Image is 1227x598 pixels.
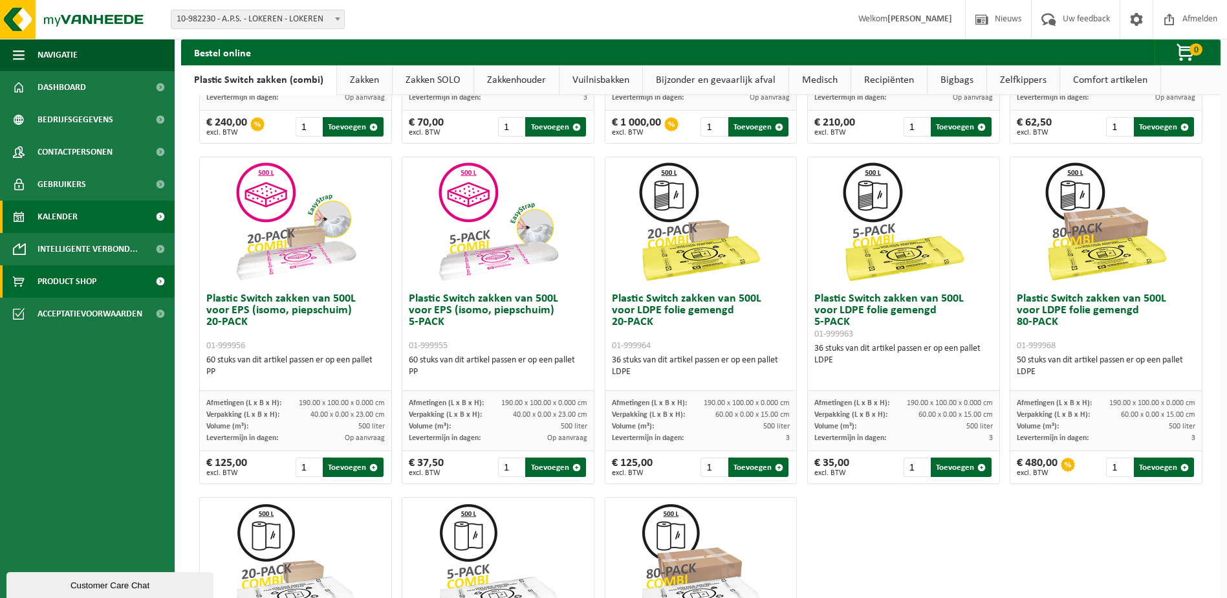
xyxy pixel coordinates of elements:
img: 01-999963 [839,157,968,287]
span: Acceptatievoorwaarden [38,298,142,330]
span: Op aanvraag [345,94,385,102]
span: Levertermijn in dagen: [814,434,886,442]
input: 1 [296,117,321,137]
span: 190.00 x 100.00 x 0.000 cm [1109,399,1195,407]
span: 3 [1191,434,1195,442]
span: 01-999968 [1017,341,1056,351]
span: Levertermijn in dagen: [1017,434,1089,442]
iframe: chat widget [6,570,216,598]
a: Medisch [789,65,851,95]
span: excl. BTW [814,469,849,477]
span: 500 liter [1169,423,1195,430]
button: Toevoegen [728,458,788,477]
div: € 70,00 [409,117,444,137]
input: 1 [700,117,726,137]
div: PP [206,366,385,378]
span: 01-999963 [814,329,853,339]
span: Volume (m³): [206,423,248,430]
a: Comfort artikelen [1060,65,1160,95]
span: Levertermijn in dagen: [1017,94,1089,102]
div: € 35,00 [814,458,849,477]
a: Zelfkippers [987,65,1059,95]
div: € 125,00 [612,458,653,477]
span: Verpakking (L x B x H): [206,411,279,419]
h3: Plastic Switch zakken van 500L voor LDPE folie gemengd 20-PACK [612,293,790,351]
span: Navigatie [38,39,78,71]
span: 190.00 x 100.00 x 0.000 cm [501,399,587,407]
div: 60 stuks van dit artikel passen er op een pallet [409,355,587,378]
span: Verpakking (L x B x H): [1017,411,1090,419]
div: € 125,00 [206,458,247,477]
a: Bigbags [928,65,986,95]
input: 1 [904,458,929,477]
button: Toevoegen [931,458,991,477]
span: 10-982230 - A.P.S. - LOKEREN - LOKEREN [171,10,344,28]
div: PP [409,366,587,378]
button: Toevoegen [931,117,991,137]
span: 500 liter [561,423,587,430]
button: Toevoegen [525,117,585,137]
span: 3 [989,434,993,442]
h2: Bestel online [181,39,264,65]
a: Zakken [337,65,392,95]
a: Vuilnisbakken [559,65,642,95]
span: Volume (m³): [409,423,451,430]
input: 1 [498,458,524,477]
button: Toevoegen [323,458,383,477]
span: Gebruikers [38,168,86,201]
span: Op aanvraag [547,434,587,442]
span: 3 [786,434,790,442]
span: excl. BTW [1017,129,1052,137]
span: excl. BTW [1017,469,1058,477]
span: 190.00 x 100.00 x 0.000 cm [704,399,790,407]
a: Zakkenhouder [474,65,559,95]
span: 60.00 x 0.00 x 15.00 cm [918,411,993,419]
div: € 1 000,00 [612,117,661,137]
span: Levertermijn in dagen: [206,434,278,442]
span: 40.00 x 0.00 x 23.00 cm [513,411,587,419]
span: Volume (m³): [1017,423,1059,430]
span: Levertermijn in dagen: [409,94,481,102]
button: 0 [1155,39,1219,65]
span: Volume (m³): [814,423,856,430]
span: Afmetingen (L x B x H): [206,399,281,407]
span: Op aanvraag [750,94,790,102]
div: LDPE [1017,366,1195,378]
h3: Plastic Switch zakken van 500L voor EPS (isomo, piepschuim) 20-PACK [206,293,385,351]
span: Volume (m³): [612,423,654,430]
span: Op aanvraag [345,434,385,442]
div: LDPE [814,355,993,366]
img: 01-999964 [636,157,765,287]
span: 0 [1189,43,1202,56]
input: 1 [1106,117,1132,137]
div: 36 stuks van dit artikel passen er op een pallet [612,355,790,378]
span: excl. BTW [814,129,855,137]
div: € 37,50 [409,458,444,477]
span: Bedrijfsgegevens [38,104,113,136]
a: Plastic Switch zakken (combi) [181,65,336,95]
a: Recipiënten [851,65,927,95]
div: € 240,00 [206,117,247,137]
div: 36 stuks van dit artikel passen er op een pallet [814,343,993,366]
span: excl. BTW [612,469,653,477]
span: Afmetingen (L x B x H): [409,399,484,407]
span: Op aanvraag [953,94,993,102]
span: excl. BTW [409,469,444,477]
span: excl. BTW [206,469,247,477]
span: 01-999956 [206,341,245,351]
span: 190.00 x 100.00 x 0.000 cm [299,399,385,407]
input: 1 [1106,458,1132,477]
input: 1 [296,458,321,477]
div: € 480,00 [1017,458,1058,477]
span: Afmetingen (L x B x H): [814,399,889,407]
span: 3 [583,94,587,102]
span: Levertermijn in dagen: [612,434,684,442]
a: Bijzonder en gevaarlijk afval [643,65,788,95]
img: 01-999956 [231,157,360,287]
span: excl. BTW [409,129,444,137]
span: Verpakking (L x B x H): [612,411,685,419]
span: Verpakking (L x B x H): [814,411,887,419]
span: Levertermijn in dagen: [206,94,278,102]
span: Contactpersonen [38,136,113,168]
